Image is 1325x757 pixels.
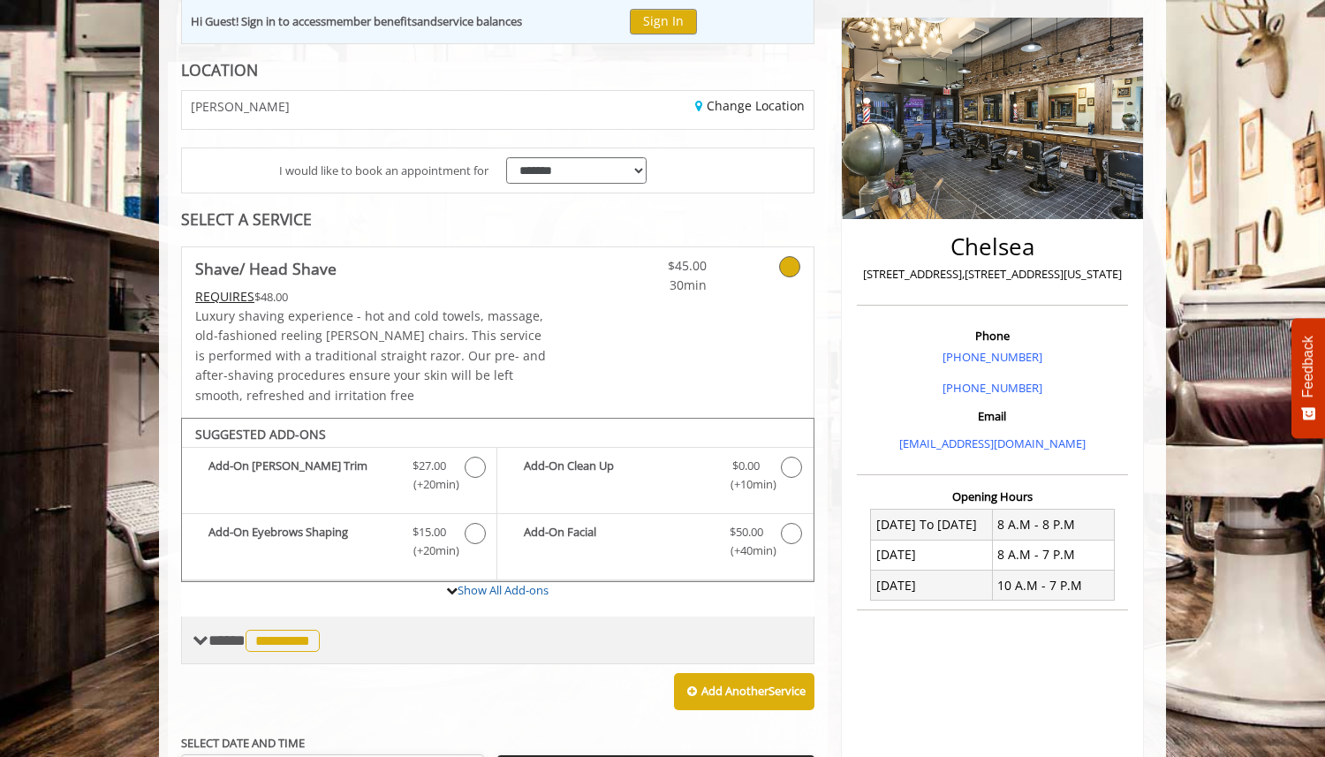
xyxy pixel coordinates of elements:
div: Hi Guest! Sign in to access and [191,12,522,31]
a: Show All Add-ons [458,582,549,598]
span: $50.00 [730,523,763,541]
a: [PHONE_NUMBER] [943,349,1042,365]
span: $15.00 [413,523,446,541]
b: Add-On Facial [524,523,711,560]
b: LOCATION [181,59,258,80]
b: SELECT DATE AND TIME [181,735,305,751]
span: $27.00 [413,457,446,475]
b: Add-On [PERSON_NAME] Trim [208,457,395,494]
span: $0.00 [732,457,760,475]
b: Add-On Eyebrows Shaping [208,523,395,560]
span: (+20min ) [404,475,456,494]
span: 30min [602,276,707,295]
p: Luxury shaving experience - hot and cold towels, massage, old-fashioned reeling [PERSON_NAME] cha... [195,307,550,405]
p: [STREET_ADDRESS],[STREET_ADDRESS][US_STATE] [861,265,1124,284]
a: [EMAIL_ADDRESS][DOMAIN_NAME] [899,435,1086,451]
b: service balances [437,13,522,29]
label: Add-On Eyebrows Shaping [191,523,488,564]
h3: Phone [861,329,1124,342]
span: This service needs some Advance to be paid before we block your appointment [195,288,254,305]
b: member benefits [326,13,417,29]
b: Shave/ Head Shave [195,256,337,281]
span: (+20min ) [404,541,456,560]
span: (+10min ) [720,475,772,494]
h3: Email [861,410,1124,422]
div: $48.00 [195,287,550,307]
span: Feedback [1300,336,1316,397]
button: Sign In [630,9,697,34]
label: Add-On Beard Trim [191,457,488,498]
td: 10 A.M - 7 P.M [992,571,1114,601]
span: [PERSON_NAME] [191,100,290,113]
b: SUGGESTED ADD-ONS [195,426,326,443]
td: [DATE] [871,540,993,570]
h2: Chelsea [861,234,1124,260]
button: Feedback - Show survey [1291,318,1325,438]
a: Change Location [695,97,805,114]
td: 8 A.M - 7 P.M [992,540,1114,570]
div: SELECT A SERVICE [181,211,814,228]
b: Add Another Service [701,683,806,699]
div: Shave/ Head Shave Add-onS [181,418,814,582]
td: [DATE] [871,571,993,601]
label: Add-On Facial [506,523,804,564]
td: 8 A.M - 8 P.M [992,510,1114,540]
b: Add-On Clean Up [524,457,711,494]
label: Add-On Clean Up [506,457,804,498]
a: [PHONE_NUMBER] [943,380,1042,396]
span: (+40min ) [720,541,772,560]
button: Add AnotherService [674,673,814,710]
h3: Opening Hours [857,490,1128,503]
span: I would like to book an appointment for [279,162,488,180]
span: $45.00 [602,256,707,276]
td: [DATE] To [DATE] [871,510,993,540]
